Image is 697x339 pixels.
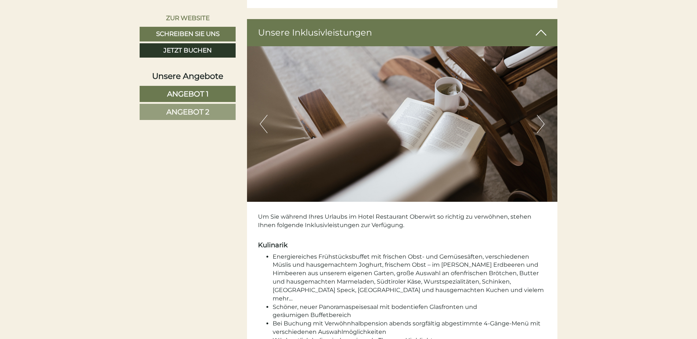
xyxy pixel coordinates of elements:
button: Next [537,115,545,133]
strong: Kulinarik [258,241,288,249]
li: Energiereiches Frühstücksbuffet mit frischen Obst- und Gemüsesäften, verschiedenen Müslis und hau... [273,253,547,303]
li: Schöner, neuer Panoramaspeisesaal mit bodentiefen Glasfronten und geräumigen Buffetbereich [273,303,547,320]
span: Angebot 1 [167,90,209,98]
li: Bei Buchung mit Verwöhnhalbpension abends sorgfältig abgestimmte 4-Gänge-Menü mit verschiedenen A... [273,320,547,336]
div: Unsere Angebote [140,70,236,82]
a: Jetzt buchen [140,43,236,58]
a: Schreiben Sie uns [140,27,236,41]
div: Unsere Inklusivleistungen [247,19,558,46]
p: Um Sie während Ihres Urlaubs im Hotel Restaurant Oberwirt so richtig zu verwöhnen, stehen Ihnen f... [258,213,547,238]
span: Angebot 2 [166,107,209,116]
button: Previous [260,115,268,133]
a: Zur Website [140,11,236,25]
